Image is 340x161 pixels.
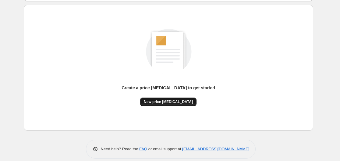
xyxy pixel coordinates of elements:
[147,147,182,151] span: or email support at
[140,98,197,106] button: New price [MEDICAL_DATA]
[144,99,193,104] span: New price [MEDICAL_DATA]
[182,147,249,151] a: [EMAIL_ADDRESS][DOMAIN_NAME]
[139,147,147,151] a: FAQ
[122,85,215,91] p: Create a price [MEDICAL_DATA] to get started
[101,147,140,151] span: Need help? Read the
